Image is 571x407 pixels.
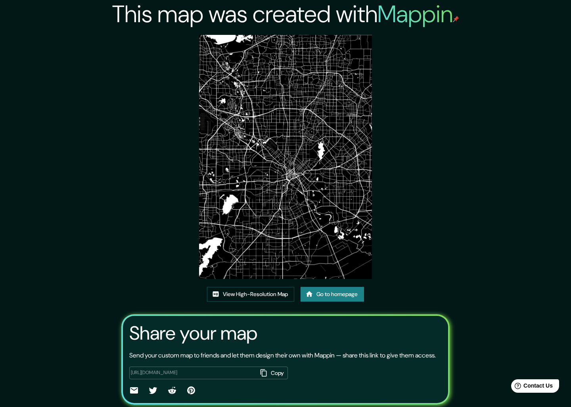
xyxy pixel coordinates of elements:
button: Copy [257,367,288,380]
a: View High-Resolution Map [207,287,294,302]
img: mappin-pin [453,16,459,22]
a: Go to homepage [301,287,364,302]
h3: Share your map [129,322,257,344]
p: Send your custom map to friends and let them design their own with Mappin — share this link to gi... [129,351,436,360]
img: created-map [199,35,372,279]
iframe: Help widget launcher [500,376,562,398]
